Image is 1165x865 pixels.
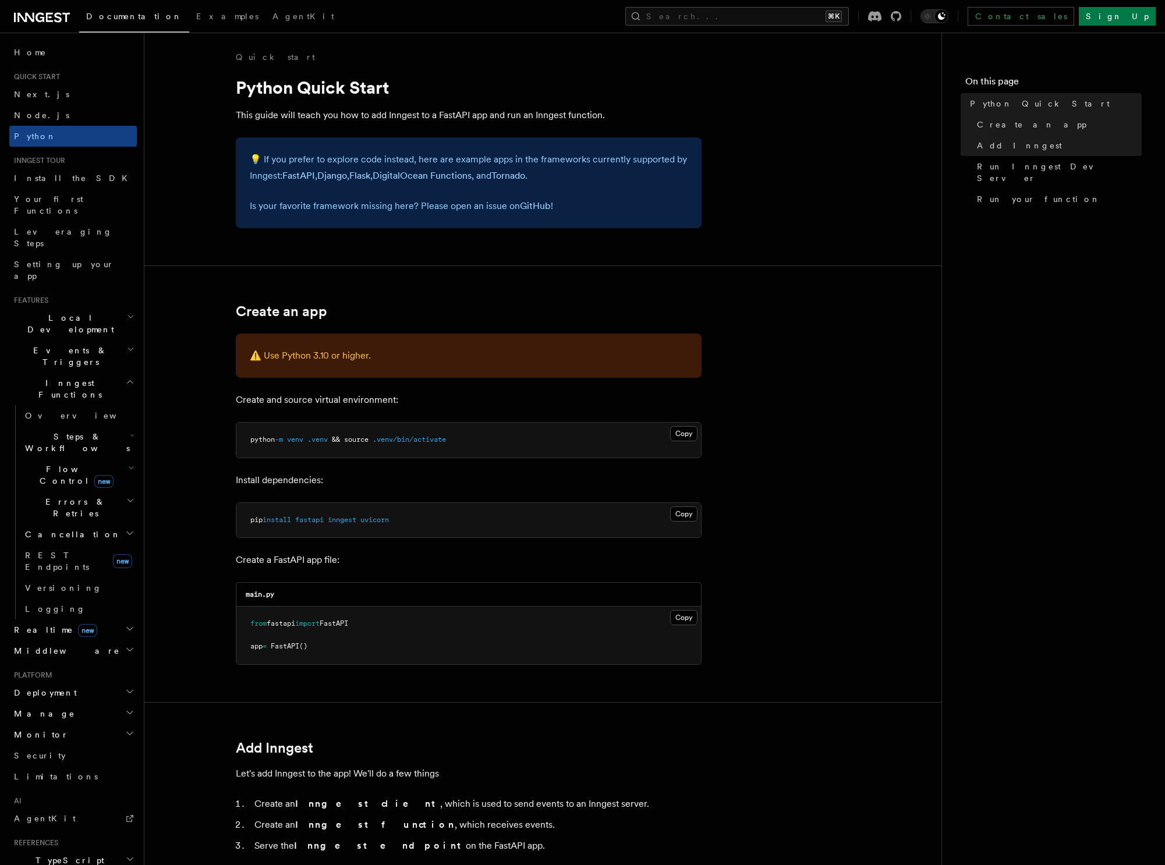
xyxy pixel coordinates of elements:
[972,114,1142,135] a: Create an app
[275,435,283,444] span: -m
[25,411,145,420] span: Overview
[250,198,688,214] p: Is your favorite framework missing here? Please open an issue on !
[520,200,551,211] a: GitHub
[344,435,369,444] span: source
[977,193,1100,205] span: Run your function
[373,170,472,181] a: DigitalOcean Functions
[236,392,702,408] p: Create and source virtual environment:
[9,724,137,745] button: Monitor
[14,173,134,183] span: Install the SDK
[9,345,127,368] span: Events & Triggers
[25,551,89,572] span: REST Endpoints
[250,516,263,524] span: pip
[970,98,1110,109] span: Python Quick Start
[972,156,1142,189] a: Run Inngest Dev Server
[9,729,69,740] span: Monitor
[9,312,127,335] span: Local Development
[9,307,137,340] button: Local Development
[9,405,137,619] div: Inngest Functions
[14,814,76,823] span: AgentKit
[189,3,265,31] a: Examples
[9,645,120,657] span: Middleware
[236,77,702,98] h1: Python Quick Start
[236,472,702,488] p: Install dependencies:
[9,42,137,63] a: Home
[236,552,702,568] p: Create a FastAPI app file:
[251,817,702,833] li: Create an , which receives events.
[373,435,446,444] span: .venv/bin/activate
[317,170,347,181] a: Django
[267,619,295,628] span: fastapi
[9,682,137,703] button: Deployment
[251,838,702,854] li: Serve the on the FastAPI app.
[20,426,137,459] button: Steps & Workflows
[972,135,1142,156] a: Add Inngest
[20,496,126,519] span: Errors & Retries
[9,168,137,189] a: Install the SDK
[360,516,389,524] span: uvicorn
[250,151,688,184] p: 💡 If you prefer to explore code instead, here are example apps in the frameworks currently suppor...
[965,93,1142,114] a: Python Quick Start
[972,189,1142,210] a: Run your function
[25,583,102,593] span: Versioning
[287,435,303,444] span: venv
[250,642,263,650] span: app
[9,105,137,126] a: Node.js
[9,619,137,640] button: Realtimenew
[236,740,313,756] a: Add Inngest
[9,708,75,719] span: Manage
[14,260,114,281] span: Setting up your app
[307,435,328,444] span: .venv
[9,671,52,680] span: Platform
[977,161,1142,184] span: Run Inngest Dev Server
[14,227,112,248] span: Leveraging Steps
[20,405,137,426] a: Overview
[295,619,320,628] span: import
[9,72,60,81] span: Quick start
[977,119,1086,130] span: Create an app
[9,808,137,829] a: AgentKit
[94,475,114,488] span: new
[9,745,137,766] a: Security
[263,516,291,524] span: install
[328,516,356,524] span: inngest
[236,303,327,320] a: Create an app
[20,431,130,454] span: Steps & Workflows
[14,751,66,760] span: Security
[20,491,137,524] button: Errors & Retries
[79,3,189,33] a: Documentation
[246,590,274,598] code: main.py
[965,75,1142,93] h4: On this page
[294,840,466,851] strong: Inngest endpoint
[299,642,307,650] span: ()
[86,12,182,21] span: Documentation
[250,348,688,364] p: ⚠️ Use Python 3.10 or higher.
[263,642,267,650] span: =
[9,254,137,286] a: Setting up your app
[968,7,1074,26] a: Contact sales
[14,132,56,141] span: Python
[295,798,440,809] strong: Inngest client
[9,687,77,699] span: Deployment
[196,12,259,21] span: Examples
[251,796,702,812] li: Create an , which is used to send events to an Inngest server.
[14,47,47,58] span: Home
[332,435,340,444] span: &&
[20,459,137,491] button: Flow Controlnew
[9,796,22,806] span: AI
[236,107,702,123] p: This guide will teach you how to add Inngest to a FastAPI app and run an Inngest function.
[236,51,315,63] a: Quick start
[625,7,849,26] button: Search...⌘K
[272,12,334,21] span: AgentKit
[1079,7,1156,26] a: Sign Up
[9,126,137,147] a: Python
[14,772,98,781] span: Limitations
[9,377,126,400] span: Inngest Functions
[9,766,137,787] a: Limitations
[9,189,137,221] a: Your first Functions
[9,340,137,373] button: Events & Triggers
[282,170,315,181] a: FastAPI
[320,619,348,628] span: FastAPI
[250,619,267,628] span: from
[14,194,83,215] span: Your first Functions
